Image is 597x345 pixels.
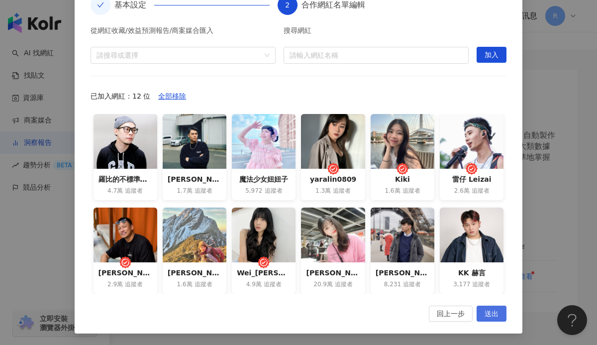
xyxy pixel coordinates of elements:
[150,88,194,104] button: 全部移除
[472,187,490,195] span: 追蹤者
[99,267,152,278] div: [PERSON_NAME]
[403,280,421,289] span: 追蹤者
[477,47,506,63] button: 加入
[168,174,221,185] div: [PERSON_NAME][PERSON_NAME]
[429,306,473,322] button: 回上一步
[453,280,470,289] span: 3,177
[315,187,331,195] span: 1.3萬
[195,280,212,289] span: 追蹤者
[245,187,262,195] span: 5,972
[177,280,192,289] span: 1.6萬
[158,89,186,105] span: 全部移除
[445,174,498,185] div: 雷仔 Leizai
[91,27,276,39] div: 從網紅收藏/效益預測報告/商案媒合匯入
[477,306,506,322] button: 送出
[333,187,351,195] span: 追蹤者
[437,306,465,322] span: 回上一步
[306,267,360,278] div: [PERSON_NAME]
[485,47,498,63] span: 加入
[485,306,498,322] span: 送出
[285,1,290,9] span: 2
[237,267,291,278] div: Wei_[PERSON_NAME]
[125,280,143,289] span: 追蹤者
[402,187,420,195] span: 追蹤者
[313,280,333,289] span: 20.9萬
[376,174,429,185] div: Kiki
[335,280,353,289] span: 追蹤者
[107,187,123,195] span: 4.7萬
[246,280,262,289] span: 4.9萬
[97,1,104,8] span: check
[125,187,143,195] span: 追蹤者
[91,88,506,104] div: 已加入網紅：12 位
[472,280,490,289] span: 追蹤者
[195,187,212,195] span: 追蹤者
[107,280,123,289] span: 2.9萬
[384,280,401,289] span: 8,231
[445,267,498,278] div: KK 赫言
[265,187,283,195] span: 追蹤者
[454,187,470,195] span: 2.6萬
[168,267,221,278] div: [PERSON_NAME]
[385,187,400,195] span: 1.6萬
[237,174,291,185] div: 魔法少女妞妞子
[376,267,429,278] div: [PERSON_NAME]
[306,174,360,185] div: yaralin0809
[177,187,192,195] span: 1.7萬
[99,174,152,185] div: 羅比的不標準答案
[284,27,469,39] div: 搜尋網紅
[264,280,282,289] span: 追蹤者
